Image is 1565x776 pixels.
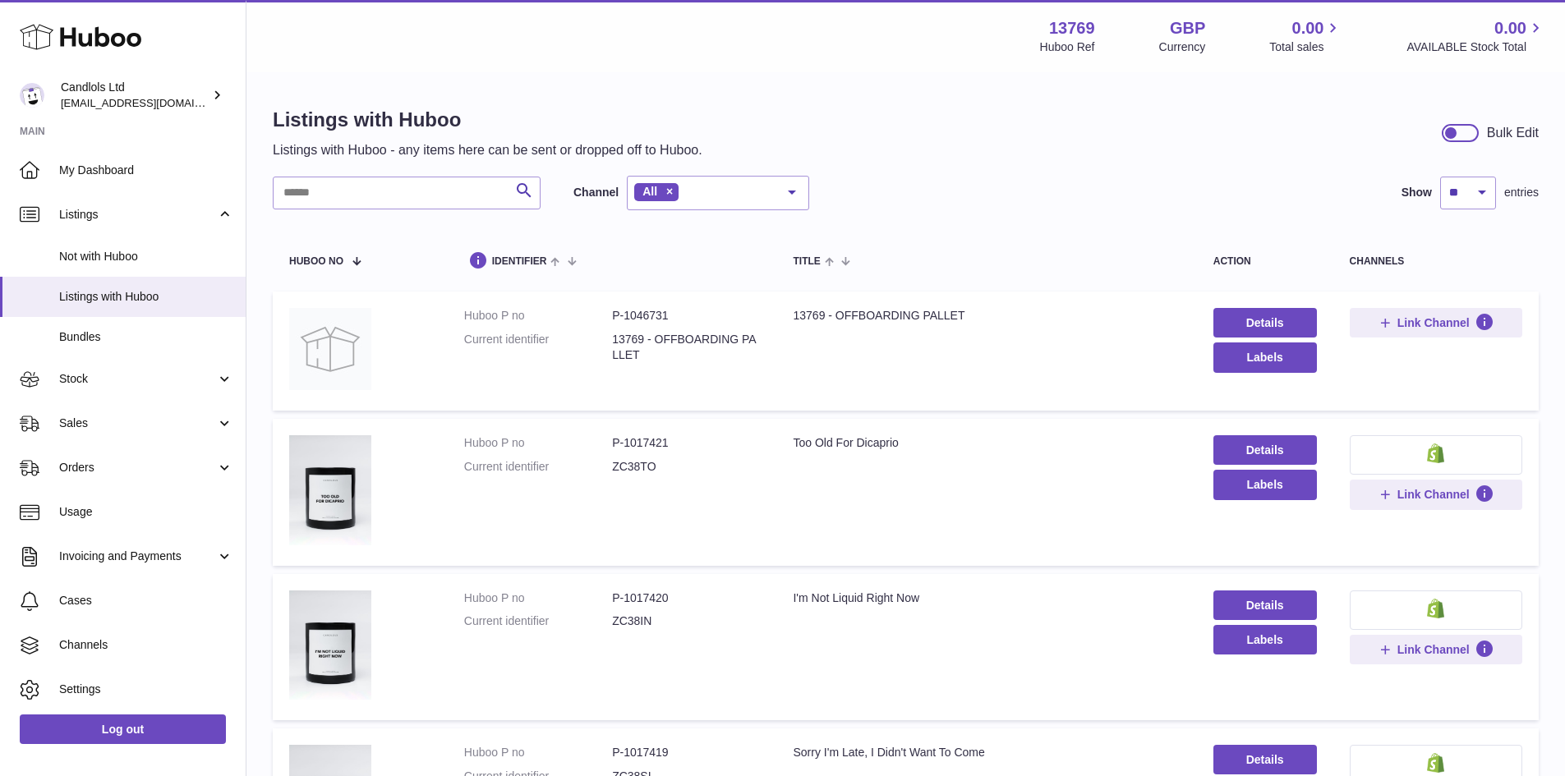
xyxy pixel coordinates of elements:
[20,714,226,744] a: Log out
[1406,39,1545,55] span: AVAILABLE Stock Total
[793,435,1180,451] div: Too Old For Dicaprio
[20,83,44,108] img: internalAdmin-13769@internal.huboo.com
[612,613,760,629] dd: ZC38IN
[59,207,216,223] span: Listings
[1213,625,1317,654] button: Labels
[464,435,612,451] dt: Huboo P no
[273,141,702,159] p: Listings with Huboo - any items here can be sent or dropped off to Huboo.
[1269,39,1342,55] span: Total sales
[1504,185,1539,200] span: entries
[59,593,233,608] span: Cases
[1350,308,1522,337] button: Link Channel
[612,332,760,363] dd: 13769 - OFFBOARDING PALLET
[464,613,612,629] dt: Current identifier
[464,332,612,363] dt: Current identifier
[492,256,547,267] span: identifier
[1402,185,1432,200] label: Show
[59,682,233,697] span: Settings
[1397,642,1470,657] span: Link Channel
[612,435,760,451] dd: P-1017421
[59,460,216,475] span: Orders
[464,590,612,606] dt: Huboo P no
[642,185,657,198] span: All
[289,256,343,267] span: Huboo no
[1487,124,1539,142] div: Bulk Edit
[793,256,820,267] span: title
[612,308,760,324] dd: P-1046731
[59,163,233,178] span: My Dashboard
[793,745,1180,760] div: Sorry I'm Late, I Didn't Want To Come
[289,435,371,545] img: Too Old For Dicaprio
[1350,635,1522,664] button: Link Channel
[273,107,702,133] h1: Listings with Huboo
[1292,17,1324,39] span: 0.00
[59,549,216,564] span: Invoicing and Payments
[1427,599,1444,618] img: shopify-small.png
[793,590,1180,606] div: I'm Not Liquid Right Now
[61,80,209,111] div: Candlols Ltd
[464,459,612,475] dt: Current identifier
[612,459,760,475] dd: ZC38TO
[1049,17,1095,39] strong: 13769
[1213,342,1317,372] button: Labels
[1170,17,1205,39] strong: GBP
[59,249,233,264] span: Not with Huboo
[59,329,233,345] span: Bundles
[289,308,371,390] img: 13769 - OFFBOARDING PALLET
[1213,745,1317,774] a: Details
[1213,435,1317,465] a: Details
[464,308,612,324] dt: Huboo P no
[1397,315,1470,330] span: Link Channel
[464,745,612,760] dt: Huboo P no
[59,371,216,387] span: Stock
[1213,470,1317,499] button: Labels
[1213,256,1317,267] div: action
[61,96,242,109] span: [EMAIL_ADDRESS][DOMAIN_NAME]
[793,308,1180,324] div: 13769 - OFFBOARDING PALLET
[59,416,216,431] span: Sales
[289,590,371,700] img: I'm Not Liquid Right Now
[1269,17,1342,55] a: 0.00 Total sales
[1427,753,1444,773] img: shopify-small.png
[1397,487,1470,502] span: Link Channel
[1350,480,1522,509] button: Link Channel
[59,504,233,520] span: Usage
[1159,39,1206,55] div: Currency
[612,745,760,760] dd: P-1017419
[1213,590,1317,620] a: Details
[1213,308,1317,337] a: Details
[59,289,233,305] span: Listings with Huboo
[59,637,233,653] span: Channels
[1406,17,1545,55] a: 0.00 AVAILABLE Stock Total
[1040,39,1095,55] div: Huboo Ref
[1427,443,1444,463] img: shopify-small.png
[612,590,760,606] dd: P-1017420
[1350,256,1522,267] div: channels
[1494,17,1526,39] span: 0.00
[573,185,619,200] label: Channel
